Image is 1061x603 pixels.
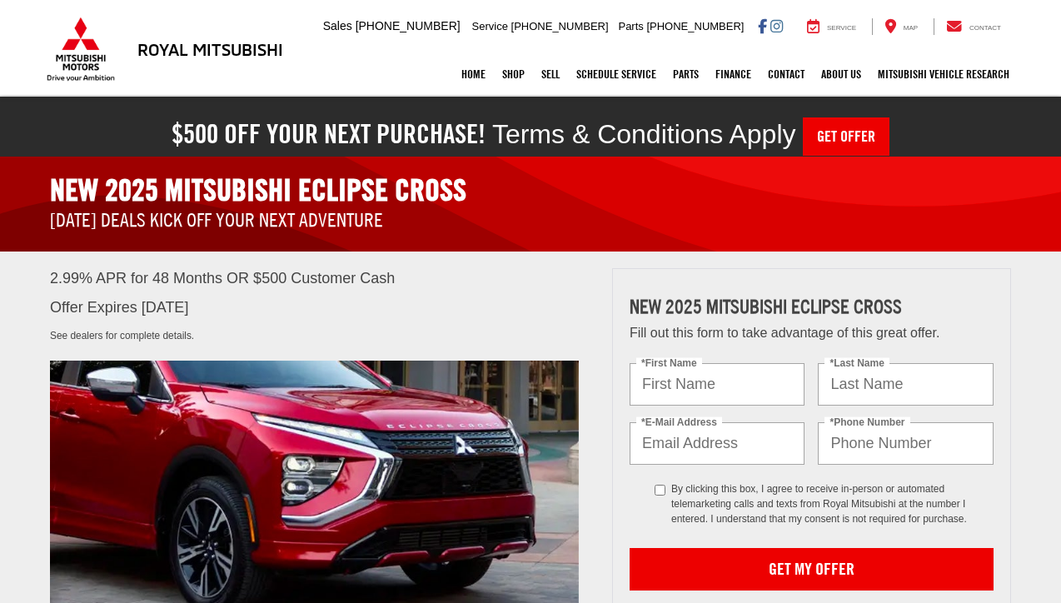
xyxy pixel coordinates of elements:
strong: New 2025 Mitsubishi Eclipse Cross [50,172,466,207]
a: Get Offer [803,117,889,156]
span: Service [472,20,508,32]
input: Phone Number [818,422,994,465]
span: Sales [323,19,352,32]
label: *E-Mail Address [636,416,722,427]
span: [PHONE_NUMBER] [356,19,461,32]
a: Sell [533,53,568,95]
h2: $500 off your next purchase! [172,122,486,146]
label: *First Name [636,357,702,368]
a: Facebook: Click to visit our Facebook page [758,19,767,32]
p: Fill out this form to take advantage of this great offer. [630,324,994,343]
a: Home [453,53,494,95]
p: Offer Expires [DATE] [50,297,579,319]
a: Mitsubishi Vehicle Research [869,53,1018,95]
p: 2.99% APR for 48 Months OR $500 Customer Cash [50,268,579,290]
a: Contact [934,18,1014,35]
a: Parts: Opens in a new tab [665,53,707,95]
input: First Name [630,363,805,406]
h3: [DATE] Deals Kick Off Your Next Adventure [50,209,1011,231]
label: *Last Name [824,357,889,368]
h3: New 2025 Mitsubishi Eclipse Cross [630,296,994,317]
span: Parts [618,20,643,32]
h3: Royal Mitsubishi [137,40,283,58]
span: [PHONE_NUMBER] [511,20,609,32]
small: See dealers for complete details. [50,330,194,341]
a: Map [872,18,930,35]
span: Map [904,24,918,32]
button: Get My Offer [630,548,994,591]
input: Email Address [630,422,805,465]
a: Contact [760,53,813,95]
img: Mitsubishi [43,17,118,82]
a: About Us [813,53,869,95]
span: Contact [969,24,1001,32]
span: [PHONE_NUMBER] [646,20,744,32]
a: Service [795,18,869,35]
input: Last Name [818,363,994,406]
span: Terms & Conditions Apply [492,119,796,149]
a: Finance [707,53,760,95]
a: Instagram: Click to visit our Instagram page [770,19,783,32]
label: *Phone Number [824,416,909,427]
label: By clicking this box, I agree to receive in-person or automated telemarketing calls and texts fro... [655,481,969,526]
span: Service [827,24,856,32]
a: Schedule Service: Opens in a new tab [568,53,665,95]
a: Shop [494,53,533,95]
